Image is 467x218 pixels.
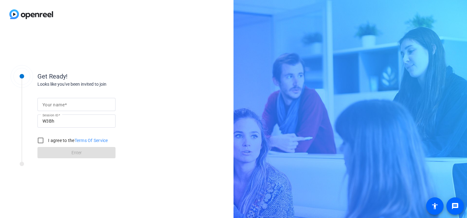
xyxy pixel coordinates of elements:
div: Looks like you've been invited to join [37,81,162,88]
mat-label: Your name [42,102,65,107]
mat-label: Session ID [42,113,58,117]
div: Get Ready! [37,72,162,81]
mat-icon: message [451,202,459,210]
label: I agree to the [47,137,108,144]
a: Terms Of Service [75,138,108,143]
mat-icon: accessibility [431,202,439,210]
